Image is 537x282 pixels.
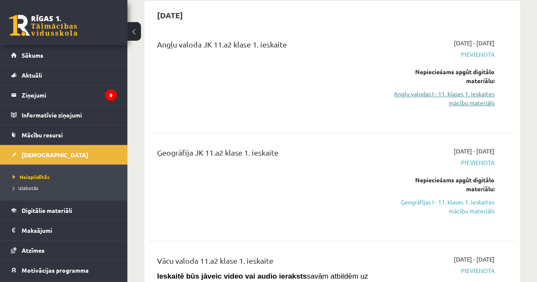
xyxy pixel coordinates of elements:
[391,176,495,193] div: Nepieciešams apgūt digitālo materiālu:
[22,105,117,125] legend: Informatīvie ziņojumi
[11,45,117,65] a: Sākums
[391,266,495,275] span: Pievienota
[11,85,117,105] a: Ziņojumi9
[105,89,117,101] i: 9
[391,67,495,85] div: Nepieciešams apgūt digitālo materiālu:
[11,221,117,240] a: Maksājumi
[391,158,495,167] span: Pievienota
[157,272,307,280] strong: Ieskaitē būs jāveic video vai audio ieraksts
[454,39,495,47] span: [DATE] - [DATE]
[9,15,77,36] a: Rīgas 1. Tālmācības vidusskola
[391,89,495,107] a: Angļu valodas I - 11. klases 1. ieskaites mācību materiāls
[391,198,495,215] a: Ģeogrāfijas I - 11. klases 1. ieskaites mācību materiāls
[149,5,191,25] h2: [DATE]
[11,65,117,85] a: Aktuāli
[22,51,43,59] span: Sākums
[22,207,72,214] span: Digitālie materiāli
[22,246,45,254] span: Atzīmes
[454,255,495,264] span: [DATE] - [DATE]
[22,151,88,159] span: [DEMOGRAPHIC_DATA]
[13,173,50,180] span: Neizpildītās
[454,147,495,156] span: [DATE] - [DATE]
[11,125,117,145] a: Mācību resursi
[157,39,378,54] div: Angļu valoda JK 11.a2 klase 1. ieskaite
[13,184,119,192] a: Izlabotās
[11,201,117,220] a: Digitālie materiāli
[22,131,63,139] span: Mācību resursi
[157,255,378,271] div: Vācu valoda 11.a2 klase 1. ieskaite
[11,105,117,125] a: Informatīvie ziņojumi
[11,145,117,165] a: [DEMOGRAPHIC_DATA]
[13,184,38,191] span: Izlabotās
[22,71,42,79] span: Aktuāli
[391,50,495,59] span: Pievienota
[22,266,89,274] span: Motivācijas programma
[22,85,117,105] legend: Ziņojumi
[11,240,117,260] a: Atzīmes
[22,221,117,240] legend: Maksājumi
[11,260,117,280] a: Motivācijas programma
[13,173,119,181] a: Neizpildītās
[157,147,378,162] div: Ģeogrāfija JK 11.a2 klase 1. ieskaite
